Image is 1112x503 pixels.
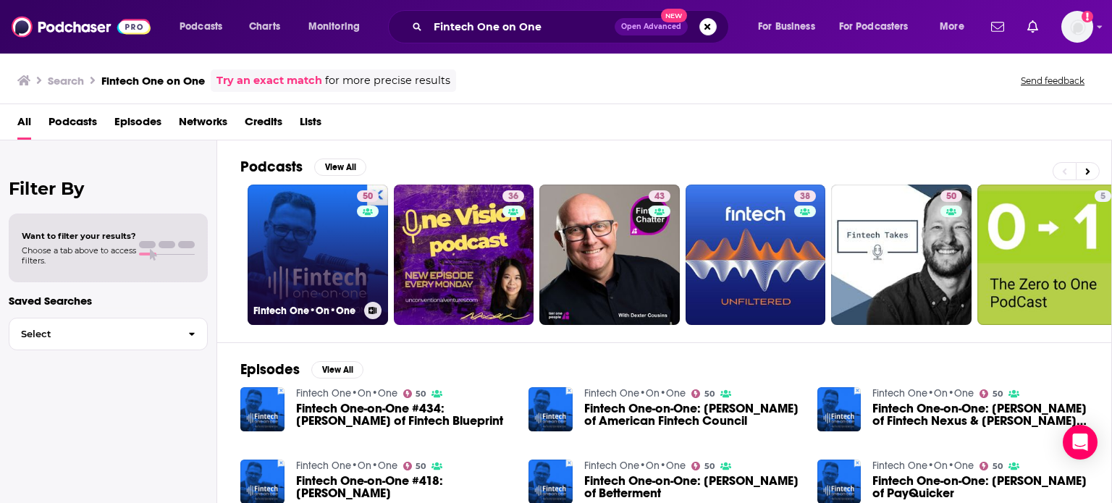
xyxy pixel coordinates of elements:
[1095,190,1111,202] a: 5
[1022,14,1044,39] a: Show notifications dropdown
[686,185,826,325] a: 38
[296,387,397,400] a: Fintech One•On•One
[872,402,1088,427] span: Fintech One-on-One: [PERSON_NAME] of Fintech Nexus & [PERSON_NAME] of Fintech Meetup
[1100,190,1105,204] span: 5
[993,391,1003,397] span: 50
[539,185,680,325] a: 43
[248,185,388,325] a: 50Fintech One•On•One
[9,318,208,350] button: Select
[940,17,964,37] span: More
[748,15,833,38] button: open menu
[615,18,688,35] button: Open AdvancedNew
[817,387,862,431] img: Fintech One-on-One: Bo Brustkern of Fintech Nexus & Jon Lear of Fintech Meetup
[314,158,366,176] button: View All
[403,462,426,470] a: 50
[169,15,241,38] button: open menu
[831,185,972,325] a: 50
[240,360,300,379] h2: Episodes
[249,17,280,37] span: Charts
[357,190,379,202] a: 50
[363,190,373,204] span: 50
[839,17,909,37] span: For Podcasters
[240,158,303,176] h2: Podcasts
[1016,75,1089,87] button: Send feedback
[240,15,289,38] a: Charts
[394,185,534,325] a: 36
[584,475,800,499] a: Fintech One-on-One: Sarah Levy of Betterment
[502,190,524,202] a: 36
[245,110,282,140] a: Credits
[980,389,1003,398] a: 50
[296,475,512,499] a: Fintech One-on-One #418: Ralph Dangelmaier
[253,305,358,317] h3: Fintech One•On•One
[621,23,681,30] span: Open Advanced
[704,391,715,397] span: 50
[179,110,227,140] a: Networks
[1061,11,1093,43] button: Show profile menu
[758,17,815,37] span: For Business
[1063,425,1098,460] div: Open Intercom Messenger
[508,190,518,204] span: 36
[298,15,379,38] button: open menu
[654,190,665,204] span: 43
[17,110,31,140] a: All
[584,402,800,427] span: Fintech One-on-One: [PERSON_NAME] of American Fintech Council
[528,387,573,431] img: Fintech One-on-One: Phil Goldfeder of American Fintech Council
[101,74,205,88] h3: Fintech One on One
[946,190,956,204] span: 50
[993,463,1003,470] span: 50
[691,462,715,470] a: 50
[1061,11,1093,43] span: Logged in as cmand-c
[9,329,177,339] span: Select
[872,475,1088,499] span: Fintech One-on-One: [PERSON_NAME] of PayQuicker
[114,110,161,140] span: Episodes
[940,190,962,202] a: 50
[661,9,687,22] span: New
[48,74,84,88] h3: Search
[240,360,363,379] a: EpisodesView All
[216,72,322,89] a: Try an exact match
[872,387,974,400] a: Fintech One•On•One
[872,475,1088,499] a: Fintech One-on-One: Charles Rosenblatt of PayQuicker
[325,72,450,89] span: for more precise results
[49,110,97,140] a: Podcasts
[240,158,366,176] a: PodcastsView All
[800,190,810,204] span: 38
[428,15,615,38] input: Search podcasts, credits, & more...
[22,231,136,241] span: Want to filter your results?
[980,462,1003,470] a: 50
[300,110,321,140] a: Lists
[296,402,512,427] a: Fintech One-on-One #434: Lex Sokolin of Fintech Blueprint
[296,402,512,427] span: Fintech One-on-One #434: [PERSON_NAME] of Fintech Blueprint
[180,17,222,37] span: Podcasts
[22,245,136,266] span: Choose a tab above to access filters.
[308,17,360,37] span: Monitoring
[584,475,800,499] span: Fintech One-on-One: [PERSON_NAME] of Betterment
[296,475,512,499] span: Fintech One-on-One #418: [PERSON_NAME]
[9,178,208,199] h2: Filter By
[240,387,285,431] a: Fintech One-on-One #434: Lex Sokolin of Fintech Blueprint
[872,460,974,472] a: Fintech One•On•One
[1082,11,1093,22] svg: Add a profile image
[649,190,670,202] a: 43
[930,15,982,38] button: open menu
[12,13,151,41] img: Podchaser - Follow, Share and Rate Podcasts
[985,14,1010,39] a: Show notifications dropdown
[584,402,800,427] a: Fintech One-on-One: Phil Goldfeder of American Fintech Council
[1061,11,1093,43] img: User Profile
[416,463,426,470] span: 50
[311,361,363,379] button: View All
[584,387,686,400] a: Fintech One•On•One
[584,460,686,472] a: Fintech One•On•One
[403,389,426,398] a: 50
[794,190,816,202] a: 38
[402,10,743,43] div: Search podcasts, credits, & more...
